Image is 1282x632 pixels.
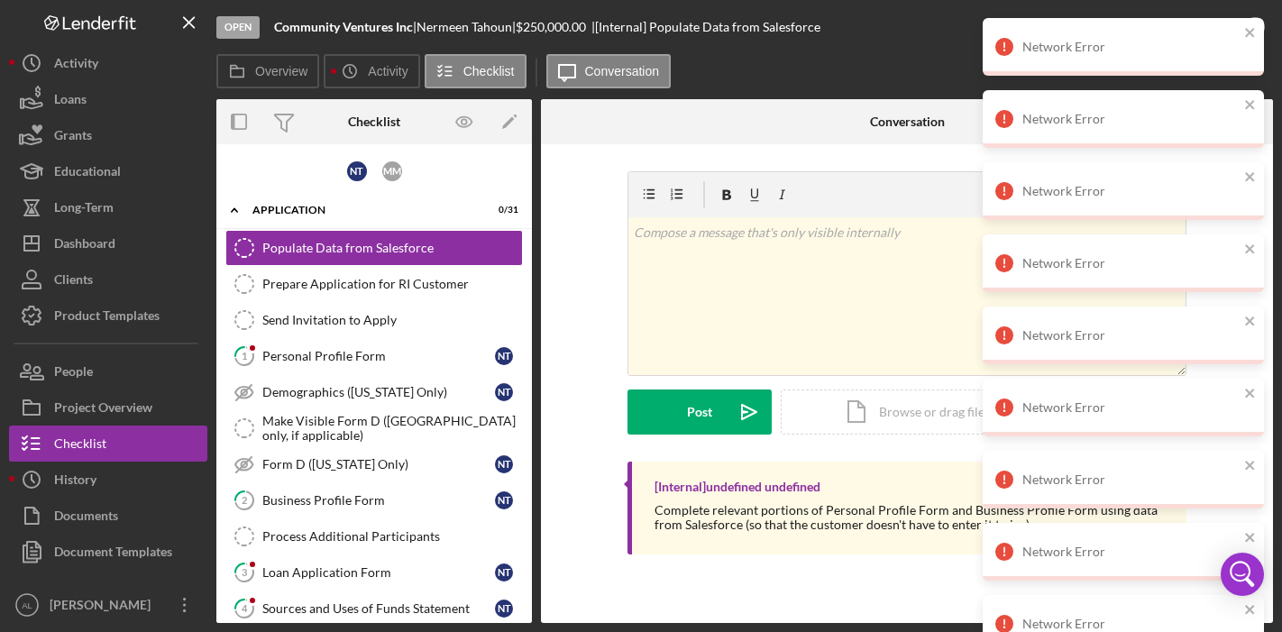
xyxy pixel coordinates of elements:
button: close [1244,25,1257,42]
div: Checklist [348,114,400,129]
div: Clients [54,261,93,302]
button: Checklist [425,54,527,88]
button: close [1244,458,1257,475]
div: Document Templates [54,534,172,574]
label: Checklist [463,64,515,78]
div: Personal Profile Form [262,349,495,363]
a: 3Loan Application FormNT [225,554,523,591]
div: N T [347,161,367,181]
button: Checklist [9,426,207,462]
button: Documents [9,498,207,534]
button: Product Templates [9,298,207,334]
div: Project Overview [54,389,152,430]
div: Conversation [870,114,945,129]
div: Form D ([US_STATE] Only) [262,457,495,472]
div: Loan Application Form [262,565,495,580]
button: Educational [9,153,207,189]
button: close [1244,97,1257,114]
div: Process Additional Participants [262,529,522,544]
a: Process Additional Participants [225,518,523,554]
button: Clients [9,261,207,298]
div: Demographics ([US_STATE] Only) [262,385,495,399]
div: Mark Complete [1145,9,1232,45]
div: Sources and Uses of Funds Statement [262,601,495,616]
label: Conversation [585,64,660,78]
div: | [274,20,417,34]
div: Grants [54,117,92,158]
a: People [9,353,207,389]
button: Conversation [546,54,672,88]
button: Dashboard [9,225,207,261]
div: Network Error [1022,40,1239,54]
div: Post [687,389,712,435]
div: Send Invitation to Apply [262,313,522,327]
div: Prepare Application for RI Customer [262,277,522,291]
a: 4Sources and Uses of Funds StatementNT [225,591,523,627]
div: 0 / 31 [486,205,518,215]
div: Loans [54,81,87,122]
text: AL [22,600,32,610]
div: N T [495,383,513,401]
tspan: 3 [242,566,247,578]
div: M M [382,161,402,181]
div: N T [495,563,513,582]
label: Activity [368,64,407,78]
div: Open Intercom Messenger [1221,553,1264,596]
tspan: 1 [242,350,247,362]
a: 2Business Profile FormNT [225,482,523,518]
a: Populate Data from Salesforce [225,230,523,266]
div: Network Error [1022,328,1239,343]
div: Make Visible Form D ([GEOGRAPHIC_DATA] only, if applicable) [262,414,522,443]
a: Form D ([US_STATE] Only)NT [225,446,523,482]
button: close [1244,169,1257,187]
button: History [9,462,207,498]
a: Prepare Application for RI Customer [225,266,523,302]
button: close [1244,386,1257,403]
div: N T [495,455,513,473]
tspan: 2 [242,494,247,506]
div: [PERSON_NAME] [45,587,162,627]
div: N T [495,347,513,365]
div: N T [495,600,513,618]
div: Network Error [1022,256,1239,270]
div: Educational [54,153,121,194]
button: close [1244,530,1257,547]
button: Long-Term [9,189,207,225]
button: Document Templates [9,534,207,570]
button: close [1244,242,1257,259]
div: Documents [54,498,118,538]
button: Overview [216,54,319,88]
div: Network Error [1022,184,1239,198]
div: History [54,462,96,502]
div: Checklist [54,426,106,466]
div: | [Internal] Populate Data from Salesforce [591,20,820,34]
div: Long-Term [54,189,114,230]
div: People [54,353,93,394]
button: Post [627,389,772,435]
div: N T [495,491,513,509]
label: Overview [255,64,307,78]
div: Nermeen Tahoun | [417,20,516,34]
a: 1Personal Profile FormNT [225,338,523,374]
div: Network Error [1022,400,1239,415]
tspan: 4 [242,602,248,614]
div: Populate Data from Salesforce [262,241,522,255]
div: [Internal] undefined undefined [655,480,820,494]
button: AL[PERSON_NAME] [9,587,207,623]
div: Network Error [1022,112,1239,126]
button: Loans [9,81,207,117]
button: Activity [9,45,207,81]
a: Demographics ([US_STATE] Only)NT [225,374,523,410]
button: Project Overview [9,389,207,426]
button: close [1244,314,1257,331]
a: Send Invitation to Apply [225,302,523,338]
div: Application [252,205,473,215]
div: Product Templates [54,298,160,338]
